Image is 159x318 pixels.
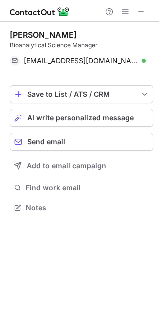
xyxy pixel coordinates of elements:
[10,201,153,214] button: Notes
[24,56,138,65] span: [EMAIL_ADDRESS][DOMAIN_NAME]
[27,138,65,146] span: Send email
[10,157,153,175] button: Add to email campaign
[26,203,149,212] span: Notes
[26,183,149,192] span: Find work email
[27,90,136,98] div: Save to List / ATS / CRM
[10,109,153,127] button: AI write personalized message
[10,6,70,18] img: ContactOut v5.3.10
[10,30,77,40] div: [PERSON_NAME]
[10,85,153,103] button: save-profile-one-click
[10,133,153,151] button: Send email
[10,41,153,50] div: Bioanalytical Science Manager
[27,114,134,122] span: AI write personalized message
[27,162,106,170] span: Add to email campaign
[10,181,153,195] button: Find work email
